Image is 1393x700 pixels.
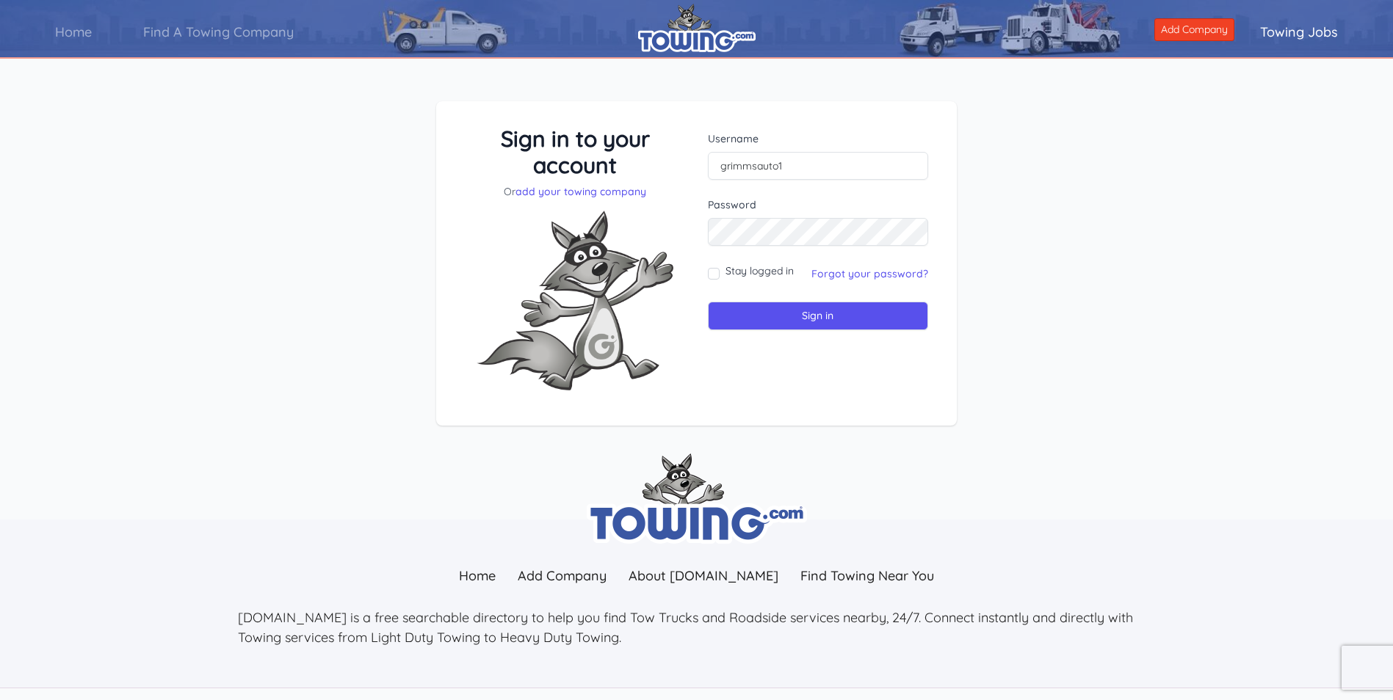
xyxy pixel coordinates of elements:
[465,184,686,199] p: Or
[587,453,807,544] img: towing
[708,302,929,330] input: Sign in
[29,11,117,53] a: Home
[465,125,686,178] h3: Sign in to your account
[1271,492,1393,638] iframe: Conversations
[811,267,928,280] a: Forgot your password?
[789,560,945,591] a: Find Towing Near You
[507,560,618,591] a: Add Company
[708,197,929,212] label: Password
[726,263,794,278] label: Stay logged in
[618,560,789,591] a: About [DOMAIN_NAME]
[448,560,507,591] a: Home
[515,185,646,198] a: add your towing company
[465,199,685,402] img: Fox-Excited.png
[1234,11,1364,53] a: Towing Jobs
[708,131,929,146] label: Username
[117,11,319,53] a: Find A Towing Company
[1154,18,1234,41] a: Add Company
[638,4,756,52] img: logo.png
[238,608,1156,647] p: [DOMAIN_NAME] is a free searchable directory to help you find Tow Trucks and Roadside services ne...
